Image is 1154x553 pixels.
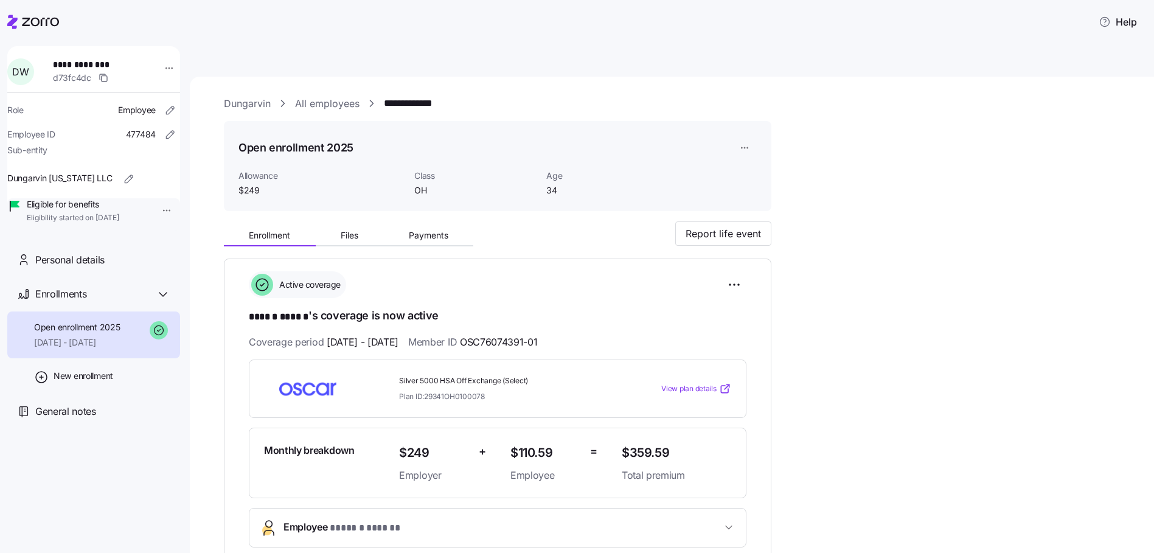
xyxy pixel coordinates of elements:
span: OH [414,184,537,197]
span: Employee ID [7,128,55,141]
span: Coverage period [249,335,398,350]
span: d73fc4dc [53,72,91,84]
span: Monthly breakdown [264,443,355,458]
button: Report life event [675,221,771,246]
span: [DATE] - [DATE] [327,335,398,350]
span: $249 [238,184,405,197]
span: Class [414,170,537,182]
span: Enrollment [249,231,290,240]
span: $359.59 [622,443,731,463]
span: Enrollments [35,287,86,302]
span: Member ID [408,335,537,350]
span: $249 [399,443,469,463]
span: Total premium [622,468,731,483]
a: Dungarvin [224,96,271,111]
span: Role [7,104,24,116]
span: Employee [118,104,156,116]
h1: 's coverage is now active [249,308,746,325]
span: Report life event [686,226,761,241]
span: Files [341,231,358,240]
span: + [479,443,486,461]
span: 34 [546,184,669,197]
span: Plan ID: 29341OH0100078 [399,391,485,402]
span: Open enrollment 2025 [34,321,120,333]
span: = [590,443,597,461]
span: Employer [399,468,469,483]
span: OSC76074391-01 [460,335,538,350]
span: Allowance [238,170,405,182]
span: Eligibility started on [DATE] [27,213,119,223]
span: Employee [510,468,580,483]
span: General notes [35,404,96,419]
span: View plan details [661,383,717,395]
span: [DATE] - [DATE] [34,336,120,349]
a: All employees [295,96,360,111]
span: $110.59 [510,443,580,463]
span: Active coverage [276,279,341,291]
span: Payments [409,231,448,240]
span: New enrollment [54,370,113,382]
span: Dungarvin [US_STATE] LLC [7,172,112,184]
span: Sub-entity [7,144,47,156]
a: View plan details [661,383,731,395]
span: Silver 5000 HSA Off Exchange (Select) [399,376,612,386]
span: Employee [283,520,400,536]
span: D W [12,67,29,77]
span: Age [546,170,669,182]
span: 477484 [126,128,156,141]
img: Oscar [264,375,352,403]
span: Eligible for benefits [27,198,119,210]
span: Personal details [35,252,105,268]
h1: Open enrollment 2025 [238,140,353,155]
